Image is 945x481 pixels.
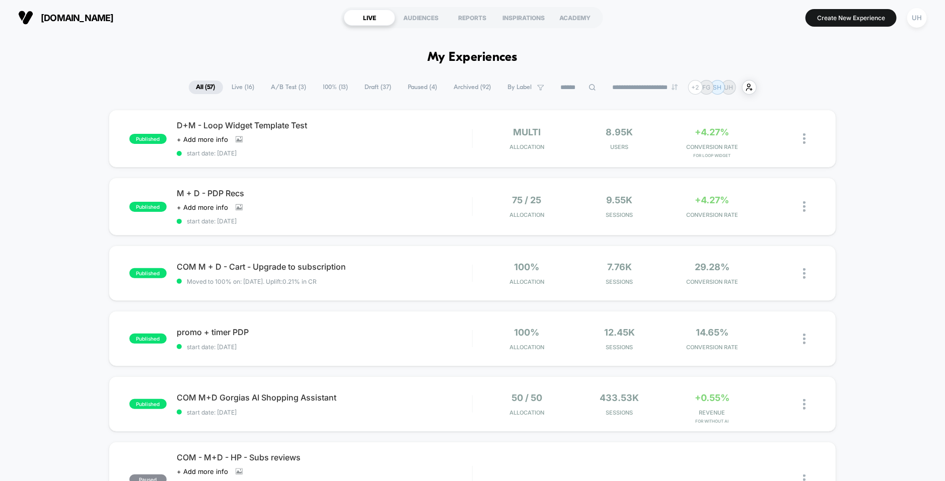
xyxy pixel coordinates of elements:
[688,80,703,95] div: + 2
[695,392,730,403] span: +0.55%
[510,211,544,218] span: Allocation
[803,334,806,344] img: close
[498,10,549,26] div: INSPIRATIONS
[669,143,756,150] span: CONVERSION RATE
[15,10,117,26] button: [DOMAIN_NAME]
[129,268,167,278] span: published
[177,409,472,416] span: start date: [DATE]
[672,84,678,90] img: end
[357,81,399,94] span: Draft ( 37 )
[806,9,897,27] button: Create New Experience
[904,8,930,28] button: UH
[177,217,472,225] span: start date: [DATE]
[18,10,33,25] img: Visually logo
[695,262,730,272] span: 29.28%
[447,81,499,94] span: Archived ( 92 )
[514,327,539,338] span: 100%
[607,195,633,205] span: 9.55k
[177,203,228,211] span: + Add more info
[607,262,632,272] span: 7.76k
[669,419,756,424] span: for Without AI
[669,278,756,285] span: CONVERSION RATE
[177,392,472,403] span: COM M+D Gorgias AI Shopping Assistant
[510,409,544,416] span: Allocation
[129,202,167,212] span: published
[264,81,314,94] span: A/B Test ( 3 )
[427,50,518,65] h1: My Experiences
[344,10,395,26] div: LIVE
[177,135,228,143] span: + Add more info
[695,127,730,137] span: +4.27%
[177,467,228,475] span: + Add more info
[177,343,472,351] span: start date: [DATE]
[549,10,601,26] div: ACADEMY
[225,81,262,94] span: Live ( 16 )
[129,334,167,344] span: published
[177,149,472,157] span: start date: [DATE]
[604,327,635,338] span: 12.45k
[803,133,806,144] img: close
[669,344,756,351] span: CONVERSION RATE
[575,143,663,150] span: Users
[575,344,663,351] span: Sessions
[702,84,710,91] p: FG
[447,10,498,26] div: REPORTS
[177,120,472,130] span: D+M - Loop Widget Template Test
[401,81,445,94] span: Paused ( 4 )
[177,188,472,198] span: M + D - PDP Recs
[129,399,167,409] span: published
[513,127,541,137] span: multi
[512,392,542,403] span: 50 / 50
[724,84,733,91] p: UH
[129,134,167,144] span: published
[600,392,639,403] span: 433.53k
[803,201,806,212] img: close
[510,278,544,285] span: Allocation
[803,268,806,279] img: close
[177,327,472,337] span: promo + timer PDP
[669,153,756,158] span: for loop widget
[713,84,722,91] p: SH
[41,13,114,23] span: [DOMAIN_NAME]
[316,81,356,94] span: 100% ( 13 )
[606,127,633,137] span: 8.95k
[669,409,756,416] span: REVENUE
[514,262,539,272] span: 100%
[803,399,806,410] img: close
[395,10,447,26] div: AUDIENCES
[187,278,317,285] span: Moved to 100% on: [DATE] . Uplift: 0.21% in CR
[669,211,756,218] span: CONVERSION RATE
[177,452,472,462] span: COM - M+D - HP - Subs reviews
[510,143,544,150] span: Allocation
[177,262,472,272] span: COM M + D - Cart - Upgrade to subscription
[510,344,544,351] span: Allocation
[575,409,663,416] span: Sessions
[508,84,532,91] span: By Label
[696,327,729,338] span: 14.65%
[512,195,541,205] span: 75 / 25
[575,278,663,285] span: Sessions
[695,195,730,205] span: +4.27%
[189,81,223,94] span: All ( 57 )
[907,8,927,28] div: UH
[575,211,663,218] span: Sessions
